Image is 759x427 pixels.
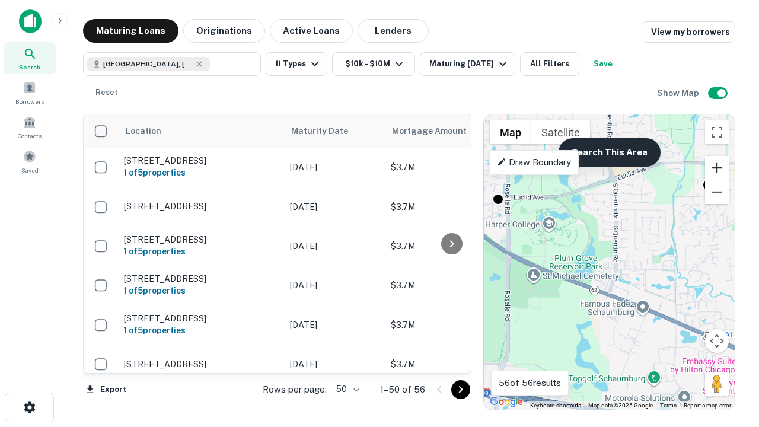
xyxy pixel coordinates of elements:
[290,358,379,371] p: [DATE]
[499,376,561,390] p: 56 of 56 results
[684,402,731,409] a: Report a map error
[660,402,677,409] a: Terms
[270,19,353,43] button: Active Loans
[385,114,515,148] th: Mortgage Amount
[392,124,482,138] span: Mortgage Amount
[266,52,327,76] button: 11 Types
[83,19,178,43] button: Maturing Loans
[497,155,571,170] p: Draw Boundary
[559,138,661,167] button: Search This Area
[124,284,278,297] h6: 1 of 5 properties
[290,279,379,292] p: [DATE]
[290,161,379,174] p: [DATE]
[530,401,581,410] button: Keyboard shortcuts
[391,200,509,213] p: $3.7M
[588,402,653,409] span: Map data ©2025 Google
[124,324,278,337] h6: 1 of 5 properties
[484,114,735,410] div: 0 0
[4,145,56,177] a: Saved
[291,124,363,138] span: Maturity Date
[451,380,470,399] button: Go to next page
[124,245,278,258] h6: 1 of 5 properties
[391,358,509,371] p: $3.7M
[487,394,526,410] img: Google
[124,313,278,324] p: [STREET_ADDRESS]
[15,97,44,106] span: Borrowers
[124,234,278,245] p: [STREET_ADDRESS]
[19,9,42,33] img: capitalize-icon.png
[290,200,379,213] p: [DATE]
[657,87,701,100] h6: Show Map
[124,273,278,284] p: [STREET_ADDRESS]
[705,180,729,204] button: Zoom out
[520,52,579,76] button: All Filters
[487,394,526,410] a: Open this area in Google Maps (opens a new window)
[21,165,39,175] span: Saved
[391,240,509,253] p: $3.7M
[358,19,429,43] button: Lenders
[429,57,510,71] div: Maturing [DATE]
[490,120,531,144] button: Show street map
[705,372,729,396] button: Drag Pegman onto the map to open Street View
[4,42,56,74] a: Search
[705,120,729,144] button: Toggle fullscreen view
[19,62,40,72] span: Search
[263,383,327,397] p: Rows per page:
[18,131,42,141] span: Contacts
[584,52,622,76] button: Save your search to get updates of matches that match your search criteria.
[700,294,759,351] iframe: Chat Widget
[391,279,509,292] p: $3.7M
[83,381,129,399] button: Export
[531,120,590,144] button: Show satellite imagery
[284,114,385,148] th: Maturity Date
[391,161,509,174] p: $3.7M
[124,166,278,179] h6: 1 of 5 properties
[183,19,265,43] button: Originations
[331,381,361,398] div: 50
[290,318,379,332] p: [DATE]
[124,155,278,166] p: [STREET_ADDRESS]
[125,124,161,138] span: Location
[642,21,735,43] a: View my borrowers
[4,111,56,143] a: Contacts
[332,52,415,76] button: $10k - $10M
[4,77,56,109] a: Borrowers
[391,318,509,332] p: $3.7M
[124,201,278,212] p: [STREET_ADDRESS]
[118,114,284,148] th: Location
[420,52,515,76] button: Maturing [DATE]
[88,81,126,104] button: Reset
[103,59,192,69] span: [GEOGRAPHIC_DATA], [GEOGRAPHIC_DATA]
[380,383,425,397] p: 1–50 of 56
[705,156,729,180] button: Zoom in
[124,359,278,369] p: [STREET_ADDRESS]
[290,240,379,253] p: [DATE]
